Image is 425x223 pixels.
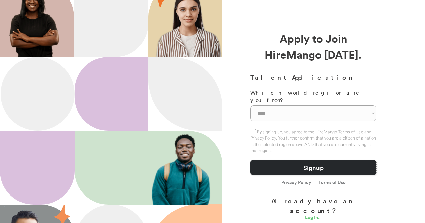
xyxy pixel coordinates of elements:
a: Privacy Policy [281,180,311,186]
button: Signup [250,160,376,175]
a: Log In. [305,215,322,222]
div: Apply to Join HireMango [DATE]. [250,30,376,62]
img: 202x218.png [149,131,217,205]
h3: Talent Application [250,72,376,82]
label: By signing up, you agree to the HireMango Terms of Use and Privacy Policy. You further confirm th... [250,129,376,153]
a: Terms of Use [318,180,346,185]
div: Which world region are you from? [250,89,376,104]
div: Already have an account? [250,196,376,215]
img: Ellipse%2012 [1,57,75,131]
